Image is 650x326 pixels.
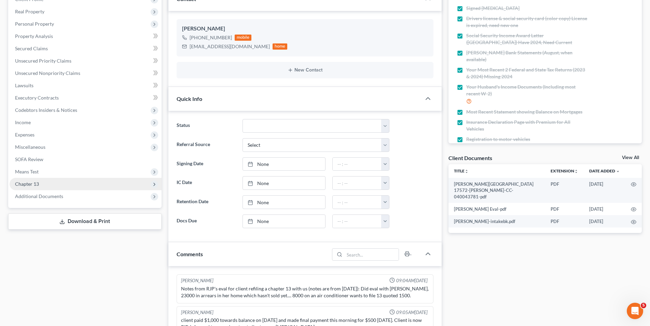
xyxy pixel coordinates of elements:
div: mobile [235,35,252,41]
span: Means Test [15,169,39,174]
span: Most Recent Statement showing Balance on Mortgages [466,108,582,115]
a: Download & Print [8,213,162,230]
span: Expenses [15,132,34,138]
span: Insurance Declaration Page with Premium for All Vehicles [466,119,587,132]
a: Executory Contracts [10,92,162,104]
div: [PERSON_NAME] [182,25,428,33]
span: Unsecured Priority Claims [15,58,71,64]
div: [PHONE_NUMBER] [190,34,232,41]
div: [PERSON_NAME] [181,277,213,284]
input: -- : -- [333,158,382,171]
label: Signing Date [173,157,239,171]
a: None [243,215,325,228]
label: Docs Due [173,214,239,228]
label: Retention Date [173,195,239,209]
div: home [273,43,288,50]
span: Lawsuits [15,82,33,88]
label: Referral Source [173,138,239,152]
a: None [243,158,325,171]
span: Additional Documents [15,193,63,199]
span: Executory Contracts [15,95,59,101]
span: 09:05AM[DATE] [396,309,428,316]
input: -- : -- [333,215,382,228]
td: [DATE] [584,178,625,203]
span: Quick Info [177,95,202,102]
i: unfold_more [574,169,578,173]
td: [PERSON_NAME]-intakebk.pdf [448,215,545,227]
div: [EMAIL_ADDRESS][DOMAIN_NAME] [190,43,270,50]
span: Chapter 13 [15,181,39,187]
a: Secured Claims [10,42,162,55]
td: PDF [545,215,584,227]
input: Search... [345,249,399,260]
span: Codebtors Insiders & Notices [15,107,77,113]
span: Secured Claims [15,45,48,51]
span: Miscellaneous [15,144,45,150]
span: Your Husband's Income Documents (Including most recent W-2) [466,83,587,97]
input: -- : -- [333,177,382,190]
a: Date Added expand_more [589,168,620,173]
label: IC Date [173,176,239,190]
td: PDF [545,203,584,215]
span: Income [15,119,31,125]
a: Titleunfold_more [454,168,469,173]
span: [PERSON_NAME] Bank Statements (August, when available) [466,49,587,63]
span: Signed [MEDICAL_DATA] [466,5,520,12]
span: Comments [177,251,203,257]
a: None [243,177,325,190]
div: Notes from RJP's eval for client refiling a chapter 13 with us (notes are from [DATE]): Did eval ... [181,285,429,299]
span: Property Analysis [15,33,53,39]
a: Property Analysis [10,30,162,42]
a: SOFA Review [10,153,162,166]
iframe: Intercom live chat [627,303,643,319]
a: Lawsuits [10,79,162,92]
span: Registration to motor vehicles [466,136,530,143]
span: Real Property [15,9,44,14]
a: Extensionunfold_more [551,168,578,173]
span: Personal Property [15,21,54,27]
a: Unsecured Nonpriority Claims [10,67,162,79]
td: [PERSON_NAME] Eval-pdf [448,203,545,215]
div: Client Documents [448,154,492,161]
a: Unsecured Priority Claims [10,55,162,67]
td: [PERSON_NAME][GEOGRAPHIC_DATA] 17572-[PERSON_NAME]-CC-040043781-pdf [448,178,545,203]
span: 09:04AM[DATE] [396,277,428,284]
span: Drivers license & social security card (color copy) License is expired, need new one [466,15,587,29]
i: expand_more [616,169,620,173]
span: 5 [641,303,646,308]
td: PDF [545,178,584,203]
span: Unsecured Nonpriority Claims [15,70,80,76]
span: SOFA Review [15,156,43,162]
div: [PERSON_NAME] [181,309,213,316]
input: -- : -- [333,196,382,209]
i: unfold_more [465,169,469,173]
td: [DATE] [584,203,625,215]
label: Status [173,119,239,133]
span: Your Most Recent 2 Federal and State Tax Returns (2023 & 2024) Missing 2024 [466,66,587,80]
a: None [243,196,325,209]
a: View All [622,155,639,160]
td: [DATE] [584,215,625,227]
span: Social Security Income Award Letter ([GEOGRAPHIC_DATA]) Have 2024, Need Current [466,32,587,46]
button: New Contact [182,67,428,73]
